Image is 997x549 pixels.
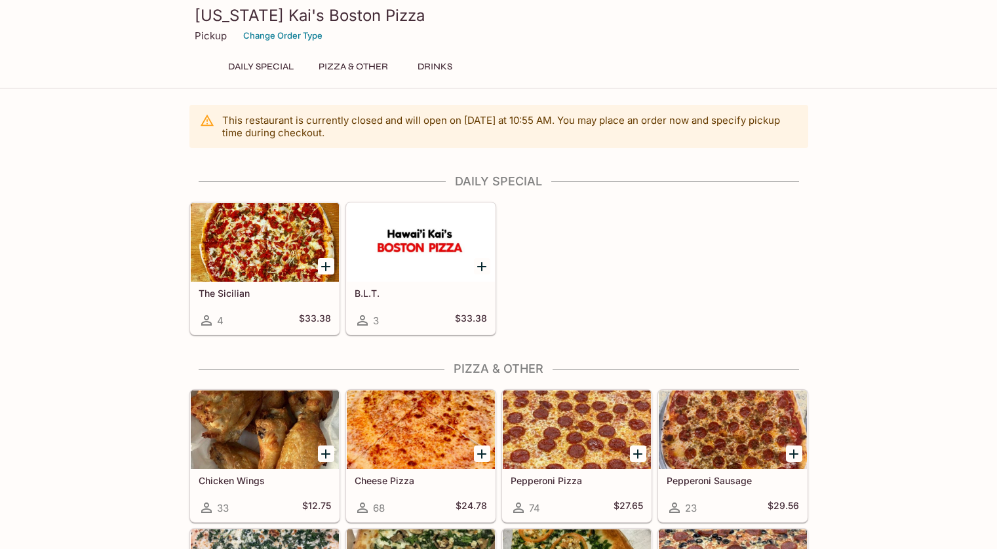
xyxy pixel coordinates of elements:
button: Add Cheese Pizza [474,445,490,462]
a: B.L.T.3$33.38 [346,202,496,335]
a: Pepperoni Sausage23$29.56 [658,390,808,522]
button: Add B.L.T. [474,258,490,274]
div: Pepperoni Pizza [503,390,651,469]
h5: $12.75 [302,500,331,516]
span: 23 [685,502,697,514]
a: Cheese Pizza68$24.78 [346,390,496,522]
span: 3 [373,314,379,327]
button: Add Pepperoni Pizza [630,445,646,462]
h5: $29.56 [768,500,799,516]
h5: B.L.T. [355,288,487,299]
div: Cheese Pizza [347,390,495,469]
a: The Sicilian4$33.38 [190,202,340,335]
h5: The Sicilian [199,288,331,299]
h5: Pepperoni Sausage [667,475,799,486]
div: Chicken Wings [191,390,339,469]
span: 68 [373,502,385,514]
h5: Cheese Pizza [355,475,487,486]
h3: [US_STATE] Kai's Boston Pizza [195,5,803,26]
button: Daily Special [221,58,301,76]
div: B.L.T. [347,203,495,282]
button: Add Chicken Wings [318,445,334,462]
button: Add The Sicilian [318,258,334,274]
div: The Sicilian [191,203,339,282]
button: Change Order Type [237,26,328,46]
h5: $27.65 [614,500,643,516]
h4: Daily Special [189,174,808,189]
div: Pepperoni Sausage [659,390,807,469]
button: Pizza & Other [311,58,395,76]
h5: $33.38 [299,312,331,328]
span: 33 [217,502,229,514]
h5: $24.78 [456,500,487,516]
p: Pickup [195,29,227,42]
a: Chicken Wings33$12.75 [190,390,340,522]
h5: $33.38 [455,312,487,328]
h4: Pizza & Other [189,362,808,376]
button: Add Pepperoni Sausage [786,445,802,462]
button: Drinks [406,58,465,76]
p: This restaurant is currently closed and will open on [DATE] at 10:55 AM . You may place an order ... [222,114,798,139]
h5: Pepperoni Pizza [511,475,643,486]
h5: Chicken Wings [199,475,331,486]
a: Pepperoni Pizza74$27.65 [502,390,652,522]
span: 74 [529,502,540,514]
span: 4 [217,314,224,327]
